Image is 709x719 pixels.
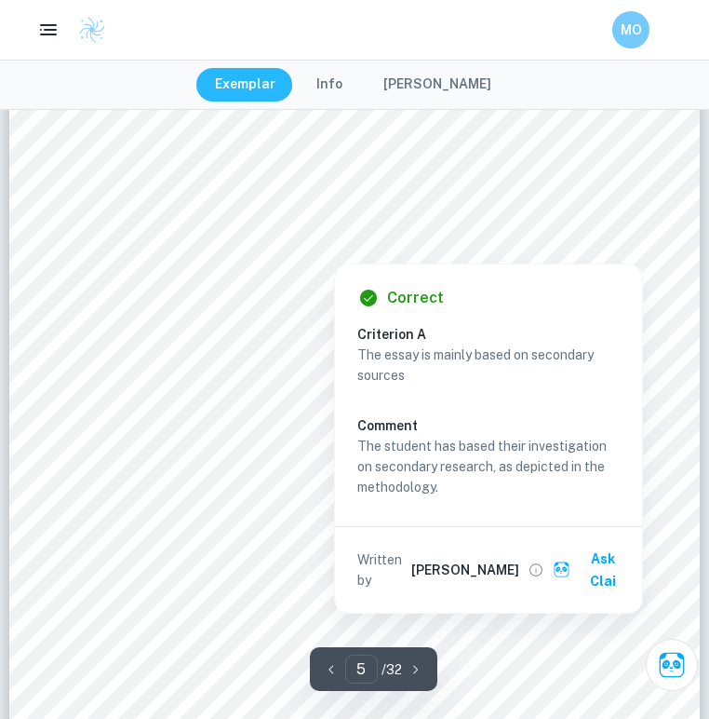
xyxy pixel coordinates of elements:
button: Ask Clai [646,639,698,691]
p: / 32 [381,659,402,680]
button: Info [298,68,361,102]
h6: [PERSON_NAME] [411,560,519,580]
button: MO [612,11,649,48]
h6: Comment [357,415,620,436]
button: View full profile [523,557,549,583]
img: clai.svg [553,561,570,578]
p: The student has based their investigation on secondary research, as depicted in the methodology. [357,436,620,497]
a: Clastify logo [67,16,106,44]
button: Ask Clai [549,542,635,598]
h6: Correct [387,287,444,309]
p: Written by [357,549,408,590]
p: The essay is mainly based on secondary sources [357,345,620,386]
h6: MO [621,20,642,40]
button: Exemplar [196,68,294,102]
h6: Criterion A [357,324,635,345]
img: Clastify logo [78,16,106,44]
button: [PERSON_NAME] [365,68,510,102]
